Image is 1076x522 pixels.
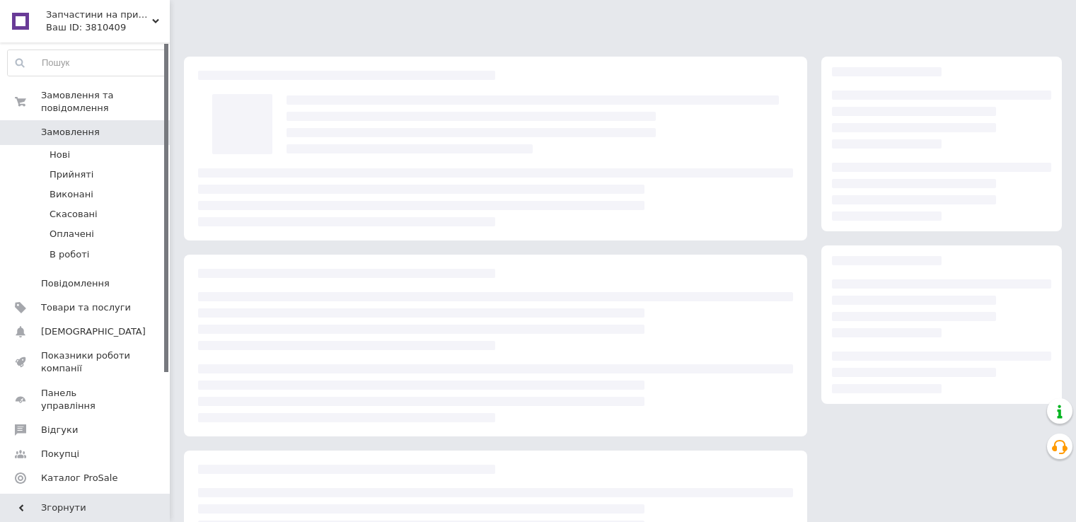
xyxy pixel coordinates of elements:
[41,349,131,375] span: Показники роботи компанії
[41,301,131,314] span: Товари та послуги
[50,208,98,221] span: Скасовані
[41,424,78,436] span: Відгуки
[41,325,146,338] span: [DEMOGRAPHIC_DATA]
[50,188,93,201] span: Виконані
[41,448,79,460] span: Покупці
[41,89,170,115] span: Замовлення та повідомлення
[41,387,131,412] span: Панель управління
[8,50,166,76] input: Пошук
[41,472,117,485] span: Каталог ProSale
[50,228,94,240] span: Оплачені
[50,168,93,181] span: Прийняті
[41,277,110,290] span: Повідомлення
[50,149,70,161] span: Нові
[46,21,170,34] div: Ваш ID: 3810409
[50,248,89,261] span: В роботі
[41,126,100,139] span: Замовлення
[46,8,152,21] span: Запчастини на причіп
